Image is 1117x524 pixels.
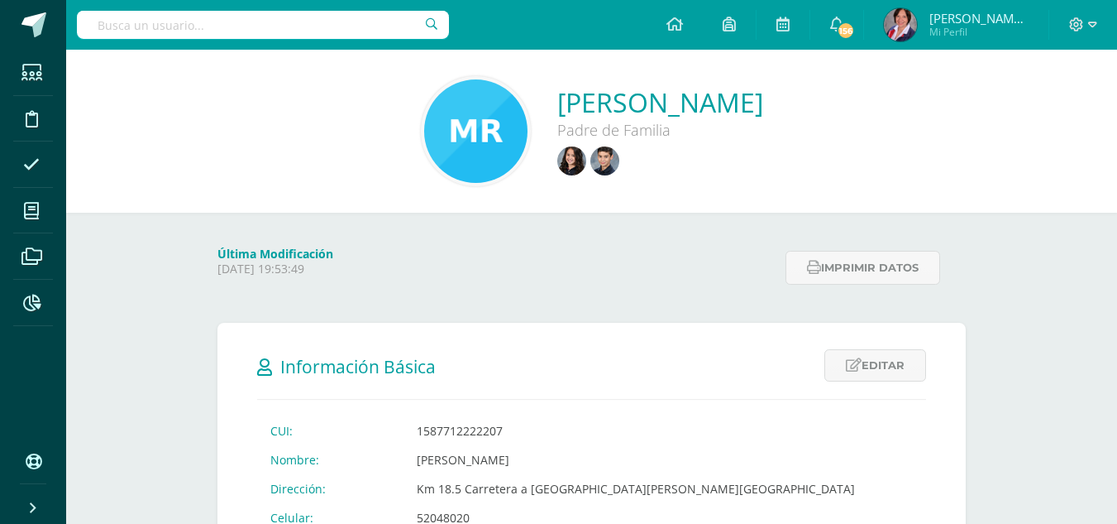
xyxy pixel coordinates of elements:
[403,445,868,474] td: [PERSON_NAME]
[217,262,776,276] p: [DATE] 19:53:49
[824,349,926,382] a: Editar
[403,474,868,503] td: Km 18.5 Carretera a [GEOGRAPHIC_DATA][PERSON_NAME][GEOGRAPHIC_DATA]
[217,246,776,262] h4: Última Modificación
[837,22,855,40] span: 156
[424,79,527,183] img: d56ffe250c7e08d3140bc72f9c61b6b5.png
[590,147,619,175] img: 31313497f3798b4afd47c9feca073d32.png
[257,416,403,445] td: CUI:
[280,355,436,378] span: Información Básica
[77,11,449,39] input: Busca un usuario...
[557,147,586,175] img: aaa525a80fc20e11bd46a703c9c843b4.png
[557,120,763,140] div: Padre de Familia
[929,25,1029,39] span: Mi Perfil
[403,416,868,445] td: 1587712222207
[557,84,763,120] a: [PERSON_NAME]
[884,8,917,41] img: 9cc45377ee35837361e2d5ac646c5eda.png
[929,10,1029,26] span: [PERSON_NAME] de [GEOGRAPHIC_DATA]
[257,474,403,503] td: Dirección:
[785,251,940,285] button: Imprimir datos
[257,445,403,474] td: Nombre:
